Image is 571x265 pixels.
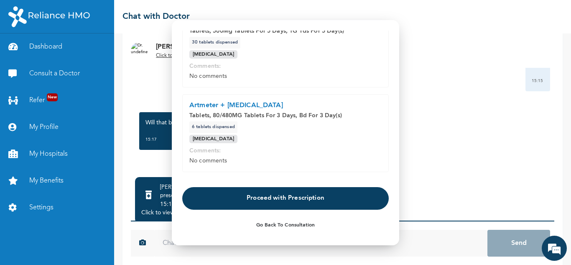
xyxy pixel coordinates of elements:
[45,92,119,177] span: No previous conversation
[182,187,389,210] button: Proceed with Prescription
[189,101,382,110] p: Artmeter + [MEDICAL_DATA]
[189,157,382,165] p: No comments
[192,123,235,131] p: 6 Tablets dispensed
[182,216,389,235] button: Go Back to Consultation
[189,111,382,120] p: Tablets, 80/480MG Tablets For 3 Days, Bd For 3 Day(s)
[193,51,234,58] p: [MEDICAL_DATA]
[52,189,112,205] div: Chat Now
[4,236,82,242] span: Conversation
[43,47,140,58] div: Conversation(s)
[189,27,382,35] p: Tablets, 500Mg Tablets For 5 Days, 1G Tds For 5 Day(s)
[189,72,382,80] p: No comments
[137,4,157,24] div: Minimize live chat window
[189,62,382,70] p: Comments:
[193,136,234,142] p: [MEDICAL_DATA]
[82,221,160,247] div: FAQs
[189,147,382,155] p: Comments:
[192,39,238,47] p: 30 Tablets dispensed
